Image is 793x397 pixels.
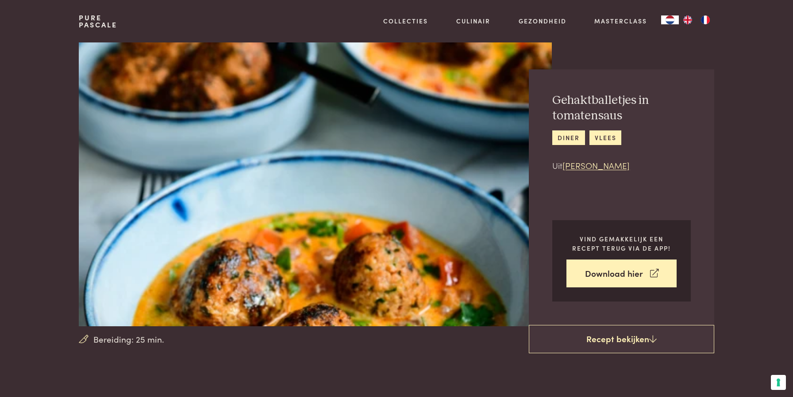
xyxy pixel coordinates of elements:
span: Bereiding: 25 min. [93,333,164,346]
a: Gezondheid [519,16,566,26]
a: FR [697,15,714,24]
div: Language [661,15,679,24]
a: Download hier [566,260,677,287]
a: diner [552,130,585,145]
img: Gehaktballetjes in tomatensaus [79,42,552,326]
ul: Language list [679,15,714,24]
a: Collecties [383,16,428,26]
h2: Gehaktballetjes in tomatensaus [552,93,691,123]
a: NL [661,15,679,24]
a: Recept bekijken [529,325,714,353]
aside: Language selected: Nederlands [661,15,714,24]
p: Vind gemakkelijk een recept terug via de app! [566,234,677,252]
button: Uw voorkeuren voor toestemming voor trackingtechnologieën [771,375,786,390]
p: Uit [552,159,691,172]
a: Culinair [456,16,490,26]
a: Masterclass [594,16,647,26]
a: PurePascale [79,14,117,28]
a: vlees [589,130,621,145]
a: EN [679,15,697,24]
a: [PERSON_NAME] [562,159,630,171]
